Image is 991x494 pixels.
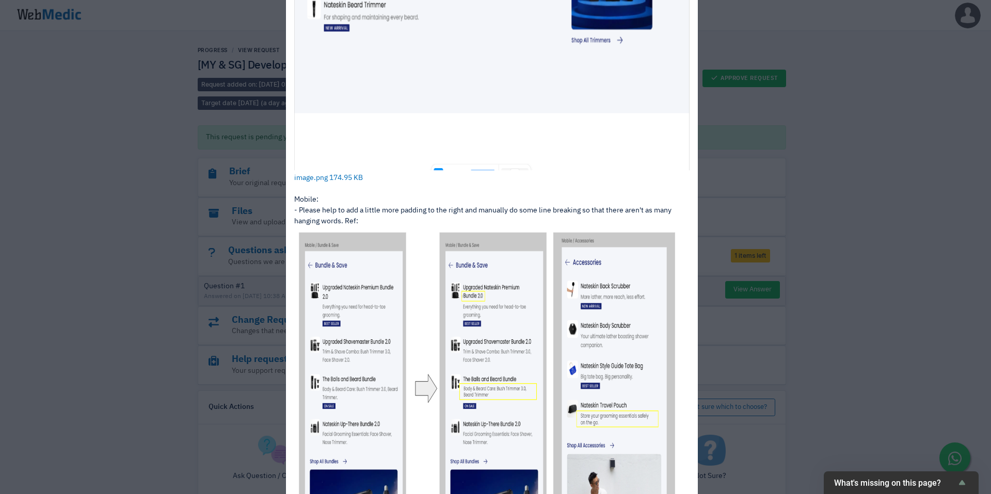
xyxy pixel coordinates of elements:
button: Show survey - What's missing on this page? [834,476,968,489]
span: image.png [294,174,328,182]
span: What's missing on this page? [834,478,956,488]
span: 174.95 KB [329,174,363,182]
